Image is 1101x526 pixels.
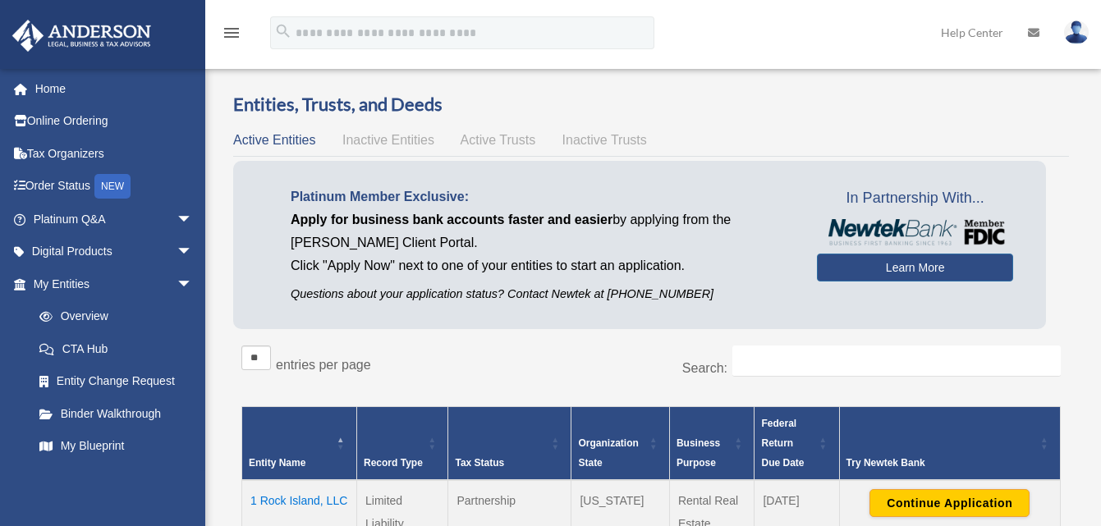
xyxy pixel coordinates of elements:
span: Active Entities [233,133,315,147]
a: Digital Productsarrow_drop_down [11,236,218,268]
th: Federal Return Due Date: Activate to sort [755,406,839,480]
span: Tax Status [455,457,504,469]
a: Online Ordering [11,105,218,138]
a: Platinum Q&Aarrow_drop_down [11,203,218,236]
span: In Partnership With... [817,185,1013,212]
span: arrow_drop_down [177,236,209,269]
a: Home [11,72,218,105]
button: Continue Application [869,489,1030,517]
i: menu [222,23,241,43]
label: Search: [682,361,727,375]
span: Inactive Entities [342,133,434,147]
p: Questions about your application status? Contact Newtek at [PHONE_NUMBER] [291,284,792,304]
th: Try Newtek Bank : Activate to sort [839,406,1060,480]
a: My Entitiesarrow_drop_down [11,268,209,300]
i: search [274,22,292,40]
div: Try Newtek Bank [846,453,1035,473]
span: Entity Name [249,457,305,469]
p: Platinum Member Exclusive: [291,185,792,208]
span: Record Type [364,457,423,469]
div: NEW [94,174,131,199]
th: Tax Status: Activate to sort [448,406,571,480]
span: Active Trusts [461,133,536,147]
a: Tax Due Dates [23,462,209,495]
th: Record Type: Activate to sort [357,406,448,480]
span: Business Purpose [677,437,720,469]
th: Business Purpose: Activate to sort [669,406,755,480]
span: Federal Return Due Date [761,418,804,469]
th: Organization State: Activate to sort [571,406,669,480]
img: User Pic [1064,21,1089,44]
a: My Blueprint [23,430,209,463]
span: arrow_drop_down [177,203,209,236]
h3: Entities, Trusts, and Deeds [233,92,1069,117]
span: Organization State [578,437,638,469]
p: by applying from the [PERSON_NAME] Client Portal. [291,208,792,254]
a: Tax Organizers [11,137,218,170]
a: Overview [23,300,201,333]
a: Binder Walkthrough [23,397,209,430]
img: Anderson Advisors Platinum Portal [7,20,156,52]
a: Entity Change Request [23,365,209,398]
th: Entity Name: Activate to invert sorting [242,406,357,480]
span: Apply for business bank accounts faster and easier [291,213,612,226]
span: arrow_drop_down [177,268,209,301]
p: Click "Apply Now" next to one of your entities to start an application. [291,254,792,277]
span: Inactive Trusts [562,133,647,147]
label: entries per page [276,358,371,372]
a: Order StatusNEW [11,170,218,204]
a: CTA Hub [23,332,209,365]
a: Learn More [817,254,1013,281]
img: NewtekBankLogoSM.png [825,219,1005,245]
a: menu [222,29,241,43]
